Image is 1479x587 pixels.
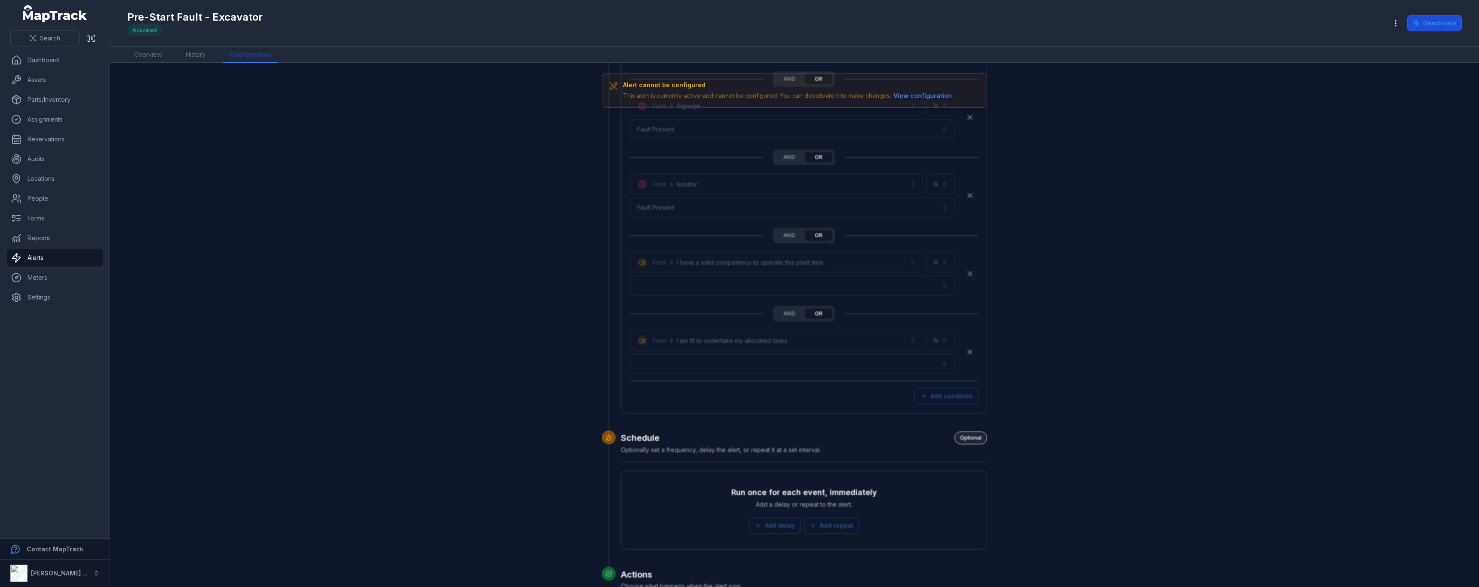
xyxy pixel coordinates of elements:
a: Forms [7,210,103,227]
h3: Alert cannot be configured [623,81,954,89]
h1: Pre-Start Fault - Excavator [127,10,263,24]
a: Dashboard [7,52,103,69]
a: Reservations [7,131,103,148]
a: Audits [7,150,103,168]
span: Search [40,34,60,43]
button: View configuration [891,91,954,101]
button: Deactivate [1407,15,1462,31]
a: History [179,47,212,63]
a: Locations [7,170,103,187]
a: Assignments [7,111,103,128]
a: Configuration [223,47,278,63]
strong: Contact MapTrack [27,545,83,553]
div: This alert is currently active and cannot be configured. You can deactivate it to make changes. [623,91,954,101]
a: Settings [7,289,103,306]
a: MapTrack [23,5,87,22]
strong: [PERSON_NAME] Group [31,569,101,577]
div: Activated [127,24,162,36]
a: Reports [7,229,103,247]
a: Meters [7,269,103,286]
a: Assets [7,71,103,89]
a: Overview [127,47,169,63]
a: Parts/Inventory [7,91,103,108]
button: Search [10,30,80,46]
a: Alerts [7,249,103,266]
a: People [7,190,103,207]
